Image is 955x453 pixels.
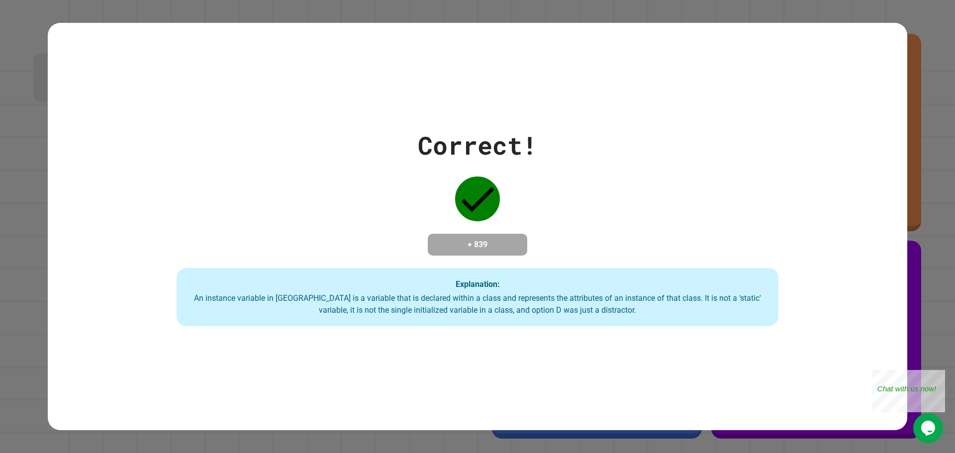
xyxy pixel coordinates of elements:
[913,413,945,443] iframe: chat widget
[187,292,768,316] div: An instance variable in [GEOGRAPHIC_DATA] is a variable that is declared within a class and repre...
[456,279,500,288] strong: Explanation:
[418,127,537,164] div: Correct!
[438,239,517,251] h4: + 839
[872,370,945,412] iframe: chat widget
